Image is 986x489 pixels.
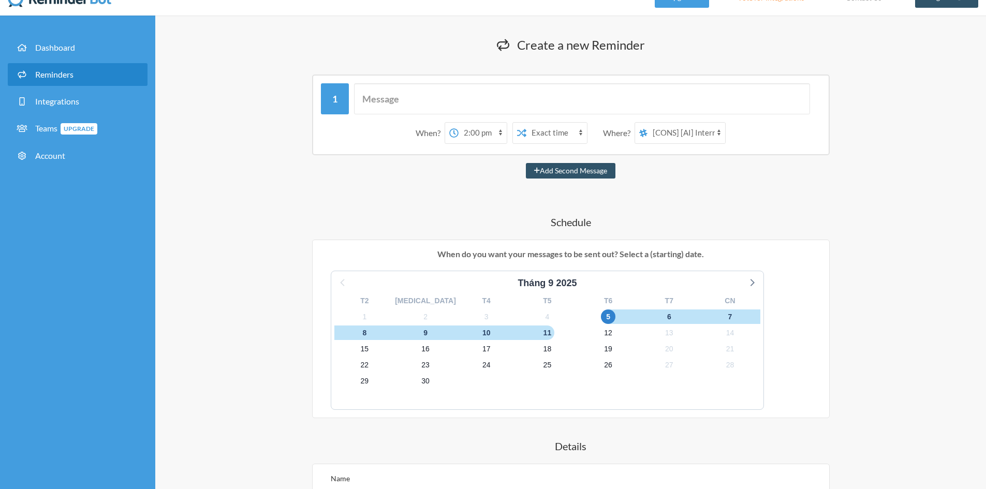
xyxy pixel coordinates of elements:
div: T5 [517,293,578,309]
div: T6 [578,293,639,309]
span: Thứ Tư, 8 tháng 10, 2025 [357,325,372,340]
span: Thứ Sáu, 24 tháng 10, 2025 [479,358,494,373]
span: Chủ Nhật, 12 tháng 10, 2025 [601,325,615,340]
span: Reminders [35,69,73,79]
span: Thứ Sáu, 10 tháng 10, 2025 [479,325,494,340]
div: T2 [334,293,395,309]
div: CN [700,293,761,309]
div: [MEDICAL_DATA] [395,293,456,309]
a: Reminders [8,63,148,86]
div: When? [416,122,445,144]
span: Thứ Hai, 13 tháng 10, 2025 [662,325,676,340]
span: Thứ Tư, 15 tháng 10, 2025 [357,342,372,357]
span: Thứ Năm, 16 tháng 10, 2025 [418,342,433,357]
span: Upgrade [61,123,97,135]
span: Thứ Hai, 20 tháng 10, 2025 [662,342,676,357]
label: Name [331,474,350,483]
span: Thứ Tư, 22 tháng 10, 2025 [357,358,372,373]
a: Integrations [8,90,148,113]
span: Thứ Bảy, 11 tháng 10, 2025 [540,325,554,340]
p: When do you want your messages to be sent out? Select a (starting) date. [320,248,821,260]
span: Create a new Reminder [517,37,645,52]
span: Chủ Nhật, 19 tháng 10, 2025 [601,342,615,357]
span: Thứ Năm, 23 tháng 10, 2025 [418,358,433,373]
span: Thứ Ba, 21 tháng 10, 2025 [723,342,737,357]
span: Thứ Ba, 7 tháng 10, 2025 [723,309,737,324]
div: T7 [639,293,700,309]
span: Thứ Ba, 14 tháng 10, 2025 [723,325,737,340]
span: Account [35,151,65,160]
button: Add Second Message [526,163,615,179]
h4: Details [260,439,881,453]
span: Thứ Ba, 28 tháng 10, 2025 [723,358,737,373]
span: Chủ Nhật, 5 tháng 10, 2025 [601,309,615,324]
input: Message [354,83,810,114]
span: Dashboard [35,42,75,52]
span: Teams [35,123,97,133]
div: T4 [456,293,517,309]
span: Thứ Sáu, 3 tháng 10, 2025 [479,309,494,324]
span: Integrations [35,96,79,106]
span: Thứ Năm, 9 tháng 10, 2025 [418,325,433,340]
span: Chủ Nhật, 26 tháng 10, 2025 [601,358,615,373]
span: Thứ Bảy, 18 tháng 10, 2025 [540,342,554,357]
a: Dashboard [8,36,148,59]
div: Tháng 9 2025 [513,276,581,290]
span: Thứ Hai, 27 tháng 10, 2025 [662,358,676,373]
span: Thứ Năm, 30 tháng 10, 2025 [418,374,433,389]
h4: Schedule [260,215,881,229]
span: Thứ Bảy, 25 tháng 10, 2025 [540,358,554,373]
span: Thứ Tư, 1 tháng 10, 2025 [357,309,372,324]
span: Thứ Năm, 2 tháng 10, 2025 [418,309,433,324]
span: Thứ Sáu, 17 tháng 10, 2025 [479,342,494,357]
span: Thứ Hai, 6 tháng 10, 2025 [662,309,676,324]
span: Thứ Bảy, 4 tháng 10, 2025 [540,309,554,324]
span: Thứ Tư, 29 tháng 10, 2025 [357,374,372,389]
a: TeamsUpgrade [8,117,148,140]
div: Where? [603,122,635,144]
a: Account [8,144,148,167]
